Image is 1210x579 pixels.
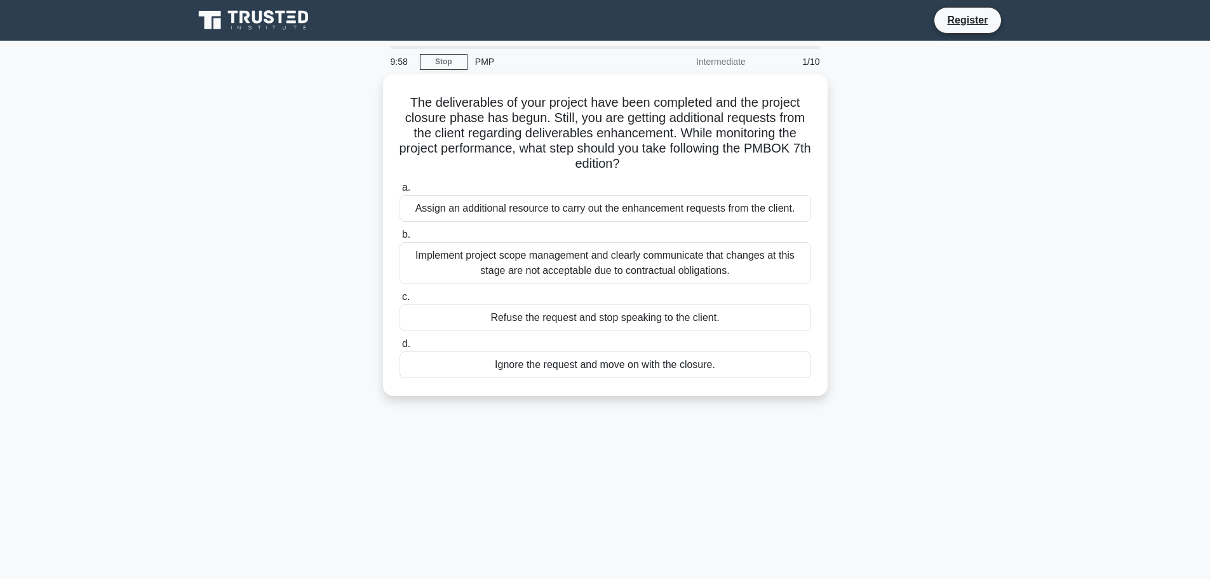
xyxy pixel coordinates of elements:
[420,54,467,70] a: Stop
[400,304,811,331] div: Refuse the request and stop speaking to the client.
[402,182,410,193] span: a.
[753,49,828,74] div: 1/10
[402,338,410,349] span: d.
[939,12,995,28] a: Register
[642,49,753,74] div: Intermediate
[400,242,811,284] div: Implement project scope management and clearly communicate that changes at this stage are not acc...
[400,195,811,222] div: Assign an additional resource to carry out the enhancement requests from the client.
[402,291,410,302] span: c.
[398,95,812,172] h5: The deliverables of your project have been completed and the project closure phase has begun. Sti...
[467,49,642,74] div: PMP
[383,49,420,74] div: 9:58
[402,229,410,240] span: b.
[400,351,811,378] div: Ignore the request and move on with the closure.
